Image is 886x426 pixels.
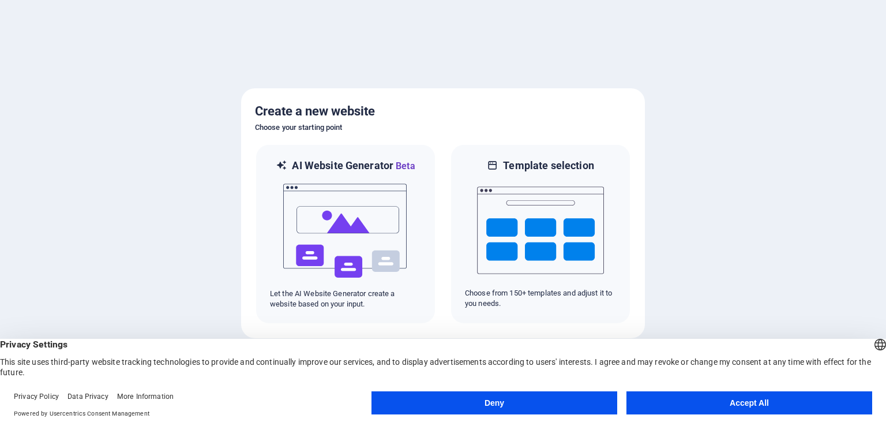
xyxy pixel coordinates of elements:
h6: Choose your starting point [255,121,631,134]
p: Choose from 150+ templates and adjust it to you needs. [465,288,616,309]
h6: Template selection [503,159,594,173]
div: Template selectionChoose from 150+ templates and adjust it to you needs. [450,144,631,324]
div: AI Website GeneratorBetaaiLet the AI Website Generator create a website based on your input. [255,144,436,324]
span: Beta [393,160,415,171]
h5: Create a new website [255,102,631,121]
p: Let the AI Website Generator create a website based on your input. [270,289,421,309]
img: ai [282,173,409,289]
h6: AI Website Generator [292,159,415,173]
